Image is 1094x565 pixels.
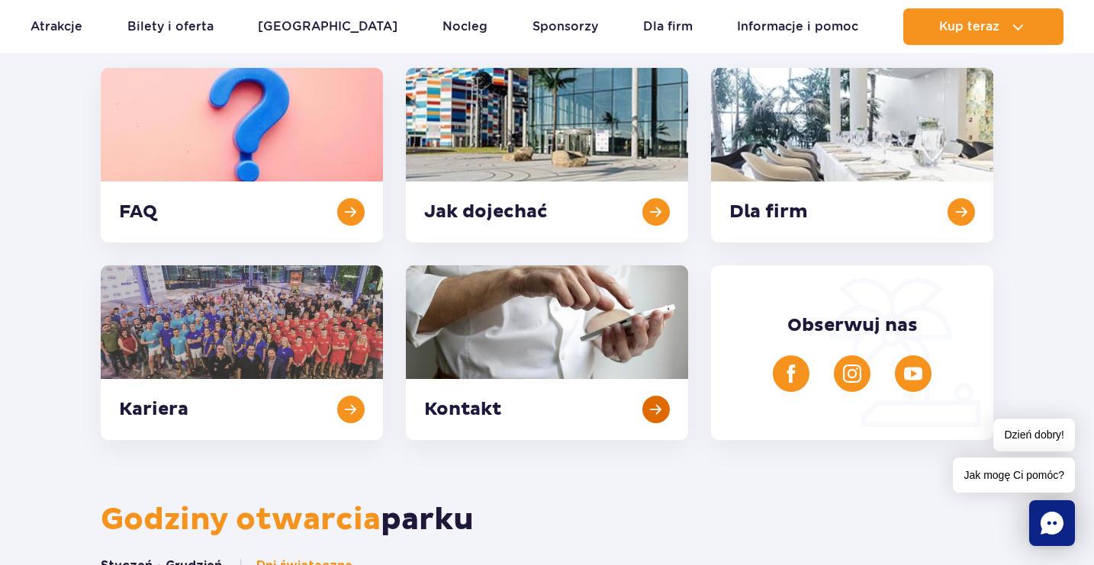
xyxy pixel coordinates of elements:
img: Facebook [782,364,800,383]
button: Kup teraz [903,8,1063,45]
span: Jak mogę Ci pomóc? [953,457,1075,493]
span: Obserwuj nas [787,314,918,337]
a: Dla firm [643,8,693,45]
h2: parku [101,501,994,539]
a: Bilety i oferta [127,8,214,45]
span: Godziny otwarcia [101,501,381,539]
a: Atrakcje [31,8,82,45]
a: Sponsorzy [533,8,598,45]
a: Informacje i pomoc [737,8,858,45]
div: Chat [1029,500,1075,546]
span: Dzień dobry! [993,419,1075,451]
span: Kup teraz [939,20,999,34]
a: [GEOGRAPHIC_DATA] [258,8,397,45]
img: Instagram [843,364,861,383]
img: YouTube [904,364,922,383]
a: Nocleg [442,8,487,45]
